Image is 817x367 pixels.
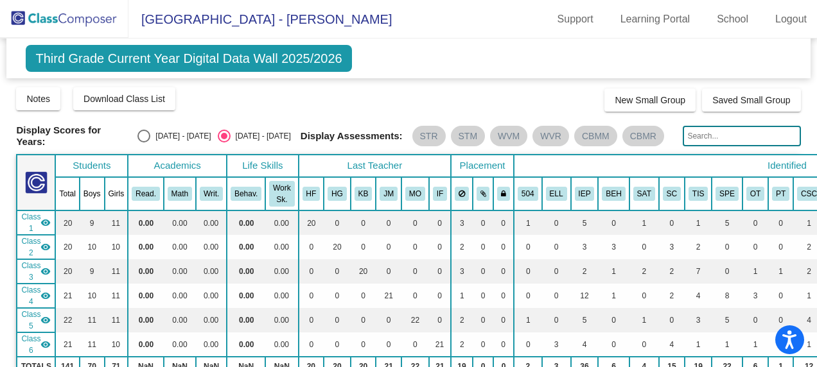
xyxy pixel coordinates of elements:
[429,284,451,308] td: 0
[602,187,625,201] button: BEH
[299,308,324,332] td: 0
[128,259,164,284] td: 0.00
[712,210,742,235] td: 5
[622,126,664,146] mat-chip: CBMR
[685,177,712,210] th: Title Support
[227,284,265,308] td: 0.00
[299,235,324,259] td: 0
[514,308,542,332] td: 1
[301,130,403,142] span: Display Assessments:
[80,332,105,357] td: 11
[164,235,196,259] td: 0.00
[542,210,571,235] td: 0
[742,210,768,235] td: 0
[376,284,401,308] td: 21
[768,259,793,284] td: 1
[712,177,742,210] th: Speech services
[689,187,708,201] button: TIS
[150,130,211,142] div: [DATE] - [DATE]
[473,284,494,308] td: 0
[768,177,793,210] th: Physical Therapy
[269,181,294,207] button: Work Sk.
[17,332,55,357] td: Isabella Forget - Isabella Forget
[768,235,793,259] td: 0
[227,210,265,235] td: 0.00
[17,308,55,332] td: Megan Ost - No Class Name
[40,218,51,228] mat-icon: visibility
[401,284,429,308] td: 0
[401,177,429,210] th: Megan Ost
[429,210,451,235] td: 0
[542,332,571,357] td: 3
[629,177,659,210] th: Referred to SAT
[55,155,128,177] th: Students
[493,235,514,259] td: 0
[451,177,473,210] th: Keep away students
[55,210,79,235] td: 20
[21,211,40,234] span: Class 1
[429,259,451,284] td: 0
[231,130,291,142] div: [DATE] - [DATE]
[742,308,768,332] td: 0
[429,332,451,357] td: 21
[164,308,196,332] td: 0.00
[659,235,685,259] td: 3
[473,332,494,357] td: 0
[26,45,351,72] span: Third Grade Current Year Digital Data Wall 2025/2026
[40,291,51,301] mat-icon: visibility
[83,94,165,104] span: Download Class List
[351,284,376,308] td: 0
[746,187,764,201] button: OT
[40,315,51,325] mat-icon: visibility
[742,259,768,284] td: 1
[26,94,50,104] span: Notes
[401,210,429,235] td: 0
[518,187,538,201] button: 504
[401,332,429,357] td: 0
[571,284,599,308] td: 12
[451,235,473,259] td: 2
[164,284,196,308] td: 0.00
[429,177,451,210] th: Isabella Forget
[40,242,51,252] mat-icon: visibility
[265,332,298,357] td: 0.00
[547,9,604,30] a: Support
[707,9,759,30] a: School
[571,332,599,357] td: 4
[351,177,376,210] th: Kayla Bruce
[40,339,51,350] mat-icon: visibility
[324,308,351,332] td: 0
[685,308,712,332] td: 3
[21,333,40,356] span: Class 6
[227,155,298,177] th: Life Skills
[433,187,447,201] button: IF
[493,308,514,332] td: 0
[128,284,164,308] td: 0.00
[137,130,290,142] mat-radio-group: Select an option
[514,235,542,259] td: 0
[514,177,542,210] th: 504 Plan
[629,284,659,308] td: 0
[17,259,55,284] td: Kayla Bruce - No Class Name
[598,210,629,235] td: 0
[168,187,192,201] button: Math
[128,155,227,177] th: Academics
[473,259,494,284] td: 0
[265,259,298,284] td: 0.00
[299,284,324,308] td: 0
[659,332,685,357] td: 4
[768,332,793,357] td: 0
[685,332,712,357] td: 1
[429,308,451,332] td: 0
[265,308,298,332] td: 0.00
[659,210,685,235] td: 0
[196,284,227,308] td: 0.00
[324,259,351,284] td: 0
[742,177,768,210] th: Occupational Therapy
[405,187,425,201] button: MO
[128,235,164,259] td: 0.00
[376,177,401,210] th: Jenna Maine
[598,332,629,357] td: 0
[514,210,542,235] td: 1
[685,259,712,284] td: 7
